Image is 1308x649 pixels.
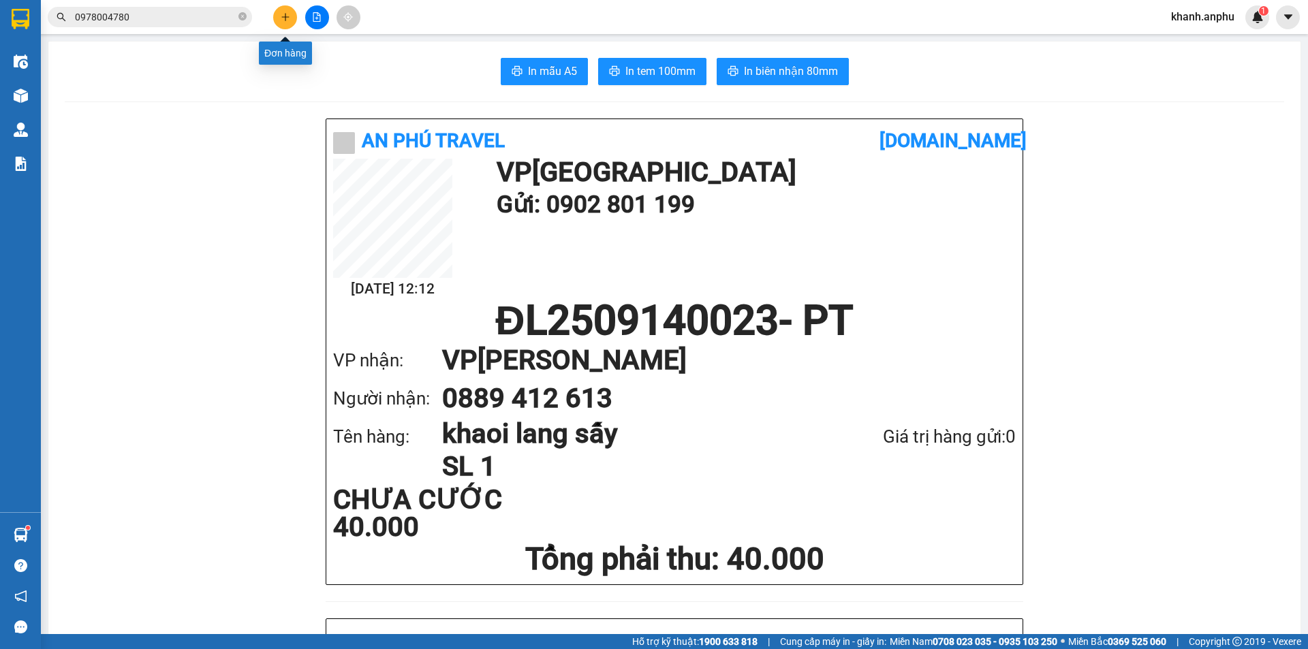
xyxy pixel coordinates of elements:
[12,12,33,26] span: Gửi:
[879,129,1027,152] b: [DOMAIN_NAME]
[343,12,353,22] span: aim
[12,12,150,42] div: [GEOGRAPHIC_DATA]
[598,58,706,85] button: printerIn tem 100mm
[1276,5,1300,29] button: caret-down
[699,636,758,647] strong: 1900 633 818
[305,5,329,29] button: file-add
[811,423,1016,451] div: Giá trị hàng gửi: 0
[1108,636,1166,647] strong: 0369 525 060
[14,620,27,633] span: message
[1251,11,1264,23] img: icon-new-feature
[159,12,192,26] span: Nhận:
[14,157,28,171] img: solution-icon
[497,159,1009,186] h1: VP [GEOGRAPHIC_DATA]
[238,12,247,20] span: close-circle
[728,65,738,78] span: printer
[14,528,28,542] img: warehouse-icon
[14,89,28,103] img: warehouse-icon
[157,69,270,103] div: 40.000
[1068,634,1166,649] span: Miền Bắc
[312,12,322,22] span: file-add
[57,12,66,22] span: search
[14,559,27,572] span: question-circle
[333,486,559,541] div: CHƯA CƯỚC 40.000
[12,42,150,61] div: 0902801199
[159,12,269,42] div: [PERSON_NAME]
[744,63,838,80] span: In biên nhận 80mm
[512,65,523,78] span: printer
[933,636,1057,647] strong: 0708 023 035 - 0935 103 250
[14,590,27,603] span: notification
[333,541,1016,577] h1: Tổng phải thu: 40.000
[333,278,452,300] h2: [DATE] 12:12
[1261,6,1266,16] span: 1
[1232,637,1242,646] span: copyright
[528,63,577,80] span: In mẫu A5
[337,5,360,29] button: aim
[780,634,886,649] span: Cung cấp máy in - giấy in:
[442,379,988,417] h1: 0889 412 613
[273,5,297,29] button: plus
[625,63,696,80] span: In tem 100mm
[497,186,1009,223] h1: Gửi: 0902 801 199
[501,58,588,85] button: printerIn mẫu A5
[14,123,28,137] img: warehouse-icon
[442,417,811,450] h1: khaoi lang sấy
[333,347,442,375] div: VP nhận:
[442,450,811,483] h1: SL 1
[1177,634,1179,649] span: |
[14,54,28,69] img: warehouse-icon
[890,634,1057,649] span: Miền Nam
[333,385,442,413] div: Người nhận:
[609,65,620,78] span: printer
[157,69,198,101] span: CHƯA CƯỚC :
[159,42,269,61] div: 0889412613
[333,423,442,451] div: Tên hàng:
[1061,639,1065,644] span: ⚪️
[1259,6,1268,16] sup: 1
[362,129,505,152] b: An Phú Travel
[1282,11,1294,23] span: caret-down
[26,526,30,530] sup: 1
[1160,8,1245,25] span: khanh.anphu
[632,634,758,649] span: Hỗ trợ kỹ thuật:
[238,11,247,24] span: close-circle
[717,58,849,85] button: printerIn biên nhận 80mm
[333,300,1016,341] h1: ĐL2509140023 - PT
[442,341,988,379] h1: VP [PERSON_NAME]
[75,10,236,25] input: Tìm tên, số ĐT hoặc mã đơn
[281,12,290,22] span: plus
[12,9,29,29] img: logo-vxr
[768,634,770,649] span: |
